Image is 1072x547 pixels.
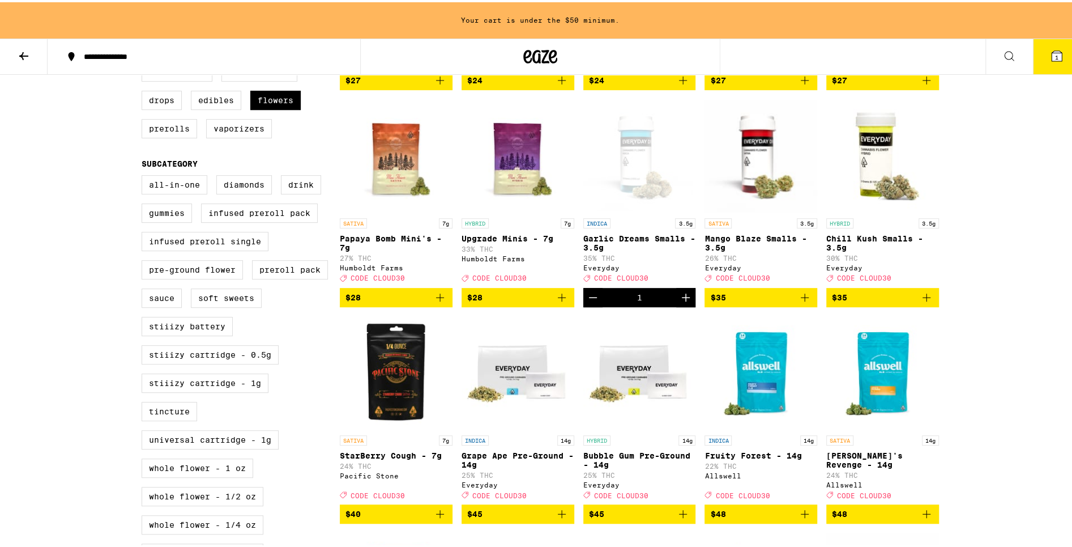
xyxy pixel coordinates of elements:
label: Drink [281,173,321,192]
p: 3.5g [919,216,939,226]
p: HYBRID [826,216,853,226]
p: Fruity Forest - 14g [704,449,817,458]
button: Add to bag [704,502,817,521]
button: Add to bag [462,502,574,521]
label: STIIIZY Cartridge - 1g [142,371,268,391]
button: Add to bag [462,69,574,88]
p: [PERSON_NAME]'s Revenge - 14g [826,449,939,467]
img: Allswell - Jack's Revenge - 14g [826,314,939,427]
p: 33% THC [462,243,574,251]
button: Add to bag [826,69,939,88]
p: Mango Blaze Smalls - 3.5g [704,232,817,250]
label: STIIIZY Cartridge - 0.5g [142,343,279,362]
p: 3.5g [675,216,695,226]
p: 25% THC [462,469,574,477]
label: Flowers [250,88,301,108]
p: Chill Kush Smalls - 3.5g [826,232,939,250]
button: Add to bag [704,286,817,305]
span: $28 [467,291,482,300]
p: SATIVA [826,433,853,443]
button: Increment [676,286,695,305]
p: 14g [557,433,574,443]
label: Whole Flower - 1/4 oz [142,513,263,532]
p: 22% THC [704,460,817,468]
div: Everyday [462,479,574,486]
a: Open page for Upgrade Minis - 7g from Humboldt Farms [462,97,574,285]
div: Pacific Stone [340,470,452,477]
span: CODE CLOUD30 [594,489,648,497]
label: Gummies [142,201,192,221]
button: Add to bag [340,69,452,88]
label: Drops [142,88,182,108]
button: Add to bag [583,502,696,521]
span: CODE CLOUD30 [837,489,891,497]
p: HYBRID [462,216,489,226]
a: Open page for StarBerry Cough - 7g from Pacific Stone [340,314,452,502]
label: Tincture [142,400,197,419]
button: Decrement [583,286,603,305]
p: StarBerry Cough - 7g [340,449,452,458]
div: Everyday [704,262,817,269]
img: Everyday - Bubble Gum Pre-Ground - 14g [583,314,696,427]
p: SATIVA [340,433,367,443]
span: CODE CLOUD30 [472,273,527,280]
p: 7g [439,216,452,226]
div: Humboldt Farms [462,253,574,260]
button: Add to bag [462,286,574,305]
img: Allswell - Fruity Forest - 14g [704,314,817,427]
p: 14g [922,433,939,443]
img: Pacific Stone - StarBerry Cough - 7g [340,314,452,427]
span: CODE CLOUD30 [351,489,405,497]
p: SATIVA [704,216,732,226]
label: Infused Preroll Pack [201,201,318,221]
button: Add to bag [704,69,817,88]
img: Humboldt Farms - Upgrade Minis - 7g [462,97,574,210]
span: 1 [1055,52,1058,58]
span: $35 [832,291,847,300]
p: Grape Ape Pre-Ground - 14g [462,449,574,467]
p: 14g [678,433,695,443]
div: Allswell [704,470,817,477]
span: $48 [832,507,847,516]
p: 7g [561,216,574,226]
div: Everyday [583,479,696,486]
p: HYBRID [583,433,610,443]
span: CODE CLOUD30 [837,273,891,280]
p: 25% THC [583,469,696,477]
label: Infused Preroll Single [142,230,268,249]
span: CODE CLOUD30 [594,273,648,280]
label: Universal Cartridge - 1g [142,428,279,447]
p: INDICA [704,433,732,443]
p: Bubble Gum Pre-Ground - 14g [583,449,696,467]
span: $27 [345,74,361,83]
span: $24 [467,74,482,83]
a: Open page for Mango Blaze Smalls - 3.5g from Everyday [704,97,817,285]
div: Everyday [826,262,939,269]
label: Whole Flower - 1 oz [142,456,253,476]
legend: Subcategory [142,157,198,166]
span: CODE CLOUD30 [715,489,770,497]
p: INDICA [462,433,489,443]
label: STIIIZY Battery [142,315,233,334]
span: $27 [710,74,725,83]
span: $48 [710,507,725,516]
label: Prerolls [142,117,197,136]
button: Add to bag [340,502,452,521]
a: Open page for Garlic Dreams Smalls - 3.5g from Everyday [583,97,696,285]
p: 35% THC [583,252,696,260]
a: Open page for Jack's Revenge - 14g from Allswell [826,314,939,502]
p: 7g [439,433,452,443]
span: $24 [589,74,604,83]
span: CODE CLOUD30 [715,273,770,280]
span: $35 [710,291,725,300]
button: Add to bag [583,69,696,88]
p: Papaya Bomb Mini's - 7g [340,232,452,250]
a: Open page for Grape Ape Pre-Ground - 14g from Everyday [462,314,574,502]
label: Pre-ground Flower [142,258,243,277]
p: 27% THC [340,252,452,260]
span: Hi. Need any help? [7,8,82,17]
div: 1 [637,291,642,300]
img: Everyday - Mango Blaze Smalls - 3.5g [704,97,817,210]
label: Preroll Pack [252,258,328,277]
label: Soft Sweets [191,286,262,306]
